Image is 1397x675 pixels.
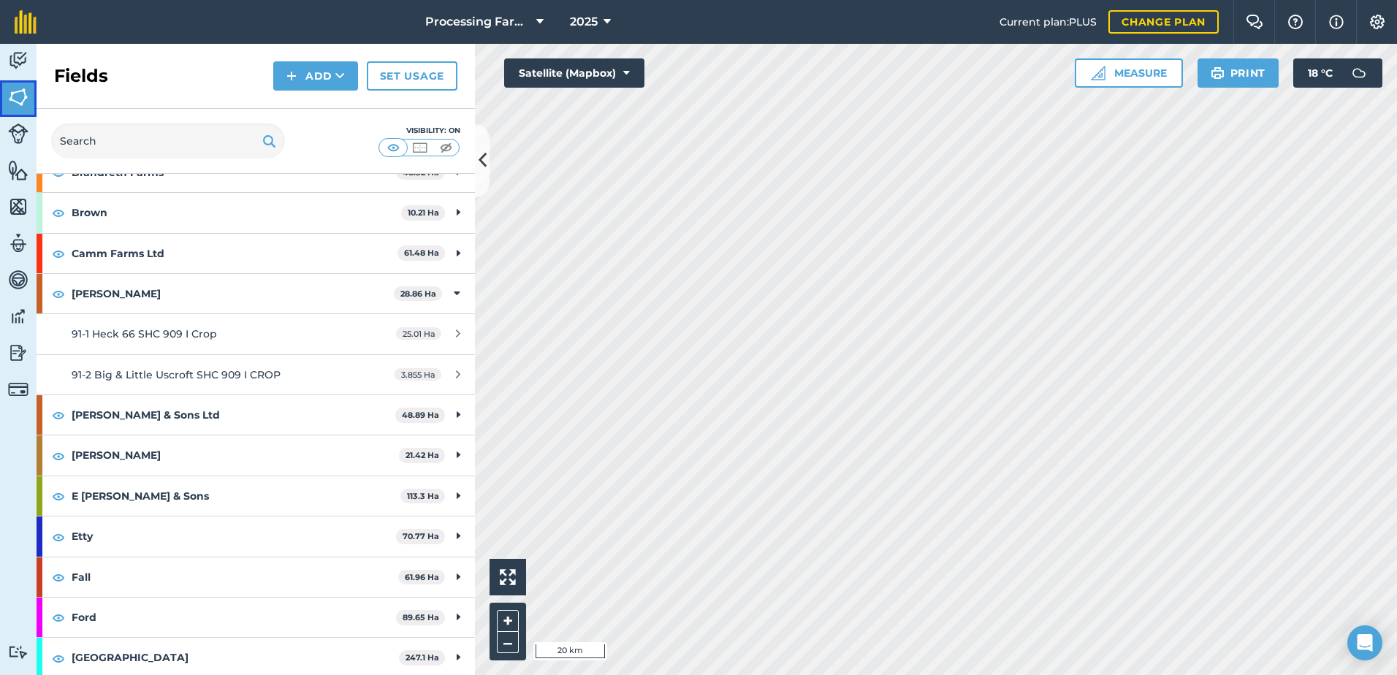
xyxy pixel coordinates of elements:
[408,207,439,218] strong: 10.21 Ha
[72,234,397,273] strong: Camm Farms Ltd
[1198,58,1279,88] button: Print
[406,652,439,663] strong: 247.1 Ha
[395,368,441,381] span: 3.855 Ha
[1000,14,1097,30] span: Current plan : PLUS
[405,572,439,582] strong: 61.96 Ha
[1211,64,1225,82] img: svg+xml;base64,PHN2ZyB4bWxucz0iaHR0cDovL3d3dy53My5vcmcvMjAwMC9zdmciIHdpZHRoPSIxOSIgaGVpZ2h0PSIyNC...
[1246,15,1263,29] img: Two speech bubbles overlapping with the left bubble in the forefront
[72,598,396,637] strong: Ford
[1344,58,1374,88] img: svg+xml;base64,PD94bWwgdmVyc2lvbj0iMS4wIiBlbmNvZGluZz0idXRmLTgiPz4KPCEtLSBHZW5lcmF0b3I6IEFkb2JlIE...
[1347,625,1382,660] div: Open Intercom Messenger
[8,50,28,72] img: svg+xml;base64,PD94bWwgdmVyc2lvbj0iMS4wIiBlbmNvZGluZz0idXRmLTgiPz4KPCEtLSBHZW5lcmF0b3I6IEFkb2JlIE...
[403,531,439,541] strong: 70.77 Ha
[52,204,65,221] img: svg+xml;base64,PHN2ZyB4bWxucz0iaHR0cDovL3d3dy53My5vcmcvMjAwMC9zdmciIHdpZHRoPSIxOCIgaGVpZ2h0PSIyNC...
[400,289,436,299] strong: 28.86 Ha
[37,435,475,475] div: [PERSON_NAME]21.42 Ha
[37,557,475,597] div: Fall61.96 Ha
[425,13,530,31] span: Processing Farms
[37,516,475,556] div: Etty70.77 Ha
[52,285,65,302] img: svg+xml;base64,PHN2ZyB4bWxucz0iaHR0cDovL3d3dy53My5vcmcvMjAwMC9zdmciIHdpZHRoPSIxOCIgaGVpZ2h0PSIyNC...
[52,487,65,505] img: svg+xml;base64,PHN2ZyB4bWxucz0iaHR0cDovL3d3dy53My5vcmcvMjAwMC9zdmciIHdpZHRoPSIxOCIgaGVpZ2h0PSIyNC...
[497,610,519,632] button: +
[8,232,28,254] img: svg+xml;base64,PD94bWwgdmVyc2lvbj0iMS4wIiBlbmNvZGluZz0idXRmLTgiPz4KPCEtLSBHZW5lcmF0b3I6IEFkb2JlIE...
[8,123,28,144] img: svg+xml;base64,PD94bWwgdmVyc2lvbj0iMS4wIiBlbmNvZGluZz0idXRmLTgiPz4KPCEtLSBHZW5lcmF0b3I6IEFkb2JlIE...
[1287,15,1304,29] img: A question mark icon
[396,327,441,340] span: 25.01 Ha
[407,491,439,501] strong: 113.3 Ha
[72,435,399,475] strong: [PERSON_NAME]
[52,406,65,424] img: svg+xml;base64,PHN2ZyB4bWxucz0iaHR0cDovL3d3dy53My5vcmcvMjAwMC9zdmciIHdpZHRoPSIxOCIgaGVpZ2h0PSIyNC...
[37,476,475,516] div: E [PERSON_NAME] & Sons113.3 Ha
[72,516,396,556] strong: Etty
[54,64,108,88] h2: Fields
[404,248,439,258] strong: 61.48 Ha
[406,450,439,460] strong: 21.42 Ha
[15,10,37,34] img: fieldmargin Logo
[497,632,519,653] button: –
[37,355,475,394] a: 91-2 Big & Little Uscroft SHC 909 I CROP3.855 Ha
[37,193,475,232] div: Brown10.21 Ha
[8,342,28,364] img: svg+xml;base64,PD94bWwgdmVyc2lvbj0iMS4wIiBlbmNvZGluZz0idXRmLTgiPz4KPCEtLSBHZW5lcmF0b3I6IEFkb2JlIE...
[286,67,297,85] img: svg+xml;base64,PHN2ZyB4bWxucz0iaHR0cDovL3d3dy53My5vcmcvMjAwMC9zdmciIHdpZHRoPSIxNCIgaGVpZ2h0PSIyNC...
[37,395,475,435] div: [PERSON_NAME] & Sons Ltd48.89 Ha
[52,245,65,262] img: svg+xml;base64,PHN2ZyB4bWxucz0iaHR0cDovL3d3dy53My5vcmcvMjAwMC9zdmciIHdpZHRoPSIxOCIgaGVpZ2h0PSIyNC...
[37,274,475,313] div: [PERSON_NAME]28.86 Ha
[8,196,28,218] img: svg+xml;base64,PHN2ZyB4bWxucz0iaHR0cDovL3d3dy53My5vcmcvMjAwMC9zdmciIHdpZHRoPSI1NiIgaGVpZ2h0PSI2MC...
[52,528,65,546] img: svg+xml;base64,PHN2ZyB4bWxucz0iaHR0cDovL3d3dy53My5vcmcvMjAwMC9zdmciIHdpZHRoPSIxOCIgaGVpZ2h0PSIyNC...
[37,234,475,273] div: Camm Farms Ltd61.48 Ha
[52,447,65,465] img: svg+xml;base64,PHN2ZyB4bWxucz0iaHR0cDovL3d3dy53My5vcmcvMjAwMC9zdmciIHdpZHRoPSIxOCIgaGVpZ2h0PSIyNC...
[500,569,516,585] img: Four arrows, one pointing top left, one top right, one bottom right and the last bottom left
[1075,58,1183,88] button: Measure
[8,305,28,327] img: svg+xml;base64,PD94bWwgdmVyc2lvbj0iMS4wIiBlbmNvZGluZz0idXRmLTgiPz4KPCEtLSBHZW5lcmF0b3I6IEFkb2JlIE...
[72,327,217,340] span: 91-1 Heck 66 SHC 909 I Crop
[367,61,457,91] a: Set usage
[437,140,455,155] img: svg+xml;base64,PHN2ZyB4bWxucz0iaHR0cDovL3d3dy53My5vcmcvMjAwMC9zdmciIHdpZHRoPSI1MCIgaGVpZ2h0PSI0MC...
[403,612,439,622] strong: 89.65 Ha
[570,13,598,31] span: 2025
[8,159,28,181] img: svg+xml;base64,PHN2ZyB4bWxucz0iaHR0cDovL3d3dy53My5vcmcvMjAwMC9zdmciIHdpZHRoPSI1NiIgaGVpZ2h0PSI2MC...
[378,125,460,137] div: Visibility: On
[1293,58,1382,88] button: 18 °C
[1329,13,1344,31] img: svg+xml;base64,PHN2ZyB4bWxucz0iaHR0cDovL3d3dy53My5vcmcvMjAwMC9zdmciIHdpZHRoPSIxNyIgaGVpZ2h0PSIxNy...
[52,609,65,626] img: svg+xml;base64,PHN2ZyB4bWxucz0iaHR0cDovL3d3dy53My5vcmcvMjAwMC9zdmciIHdpZHRoPSIxOCIgaGVpZ2h0PSIyNC...
[8,379,28,400] img: svg+xml;base64,PD94bWwgdmVyc2lvbj0iMS4wIiBlbmNvZGluZz0idXRmLTgiPz4KPCEtLSBHZW5lcmF0b3I6IEFkb2JlIE...
[37,314,475,354] a: 91-1 Heck 66 SHC 909 I Crop25.01 Ha
[384,140,403,155] img: svg+xml;base64,PHN2ZyB4bWxucz0iaHR0cDovL3d3dy53My5vcmcvMjAwMC9zdmciIHdpZHRoPSI1MCIgaGVpZ2h0PSI0MC...
[504,58,644,88] button: Satellite (Mapbox)
[37,598,475,637] div: Ford89.65 Ha
[72,476,400,516] strong: E [PERSON_NAME] & Sons
[52,568,65,586] img: svg+xml;base64,PHN2ZyB4bWxucz0iaHR0cDovL3d3dy53My5vcmcvMjAwMC9zdmciIHdpZHRoPSIxOCIgaGVpZ2h0PSIyNC...
[402,410,439,420] strong: 48.89 Ha
[72,557,398,597] strong: Fall
[1108,10,1219,34] a: Change plan
[262,132,276,150] img: svg+xml;base64,PHN2ZyB4bWxucz0iaHR0cDovL3d3dy53My5vcmcvMjAwMC9zdmciIHdpZHRoPSIxOSIgaGVpZ2h0PSIyNC...
[411,140,429,155] img: svg+xml;base64,PHN2ZyB4bWxucz0iaHR0cDovL3d3dy53My5vcmcvMjAwMC9zdmciIHdpZHRoPSI1MCIgaGVpZ2h0PSI0MC...
[72,193,401,232] strong: Brown
[8,645,28,659] img: svg+xml;base64,PD94bWwgdmVyc2lvbj0iMS4wIiBlbmNvZGluZz0idXRmLTgiPz4KPCEtLSBHZW5lcmF0b3I6IEFkb2JlIE...
[8,86,28,108] img: svg+xml;base64,PHN2ZyB4bWxucz0iaHR0cDovL3d3dy53My5vcmcvMjAwMC9zdmciIHdpZHRoPSI1NiIgaGVpZ2h0PSI2MC...
[1308,58,1333,88] span: 18 ° C
[51,123,285,159] input: Search
[72,395,395,435] strong: [PERSON_NAME] & Sons Ltd
[1091,66,1105,80] img: Ruler icon
[52,649,65,667] img: svg+xml;base64,PHN2ZyB4bWxucz0iaHR0cDovL3d3dy53My5vcmcvMjAwMC9zdmciIHdpZHRoPSIxOCIgaGVpZ2h0PSIyNC...
[403,167,439,178] strong: 48.52 Ha
[8,269,28,291] img: svg+xml;base64,PD94bWwgdmVyc2lvbj0iMS4wIiBlbmNvZGluZz0idXRmLTgiPz4KPCEtLSBHZW5lcmF0b3I6IEFkb2JlIE...
[72,274,394,313] strong: [PERSON_NAME]
[273,61,358,91] button: Add
[72,368,281,381] span: 91-2 Big & Little Uscroft SHC 909 I CROP
[1369,15,1386,29] img: A cog icon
